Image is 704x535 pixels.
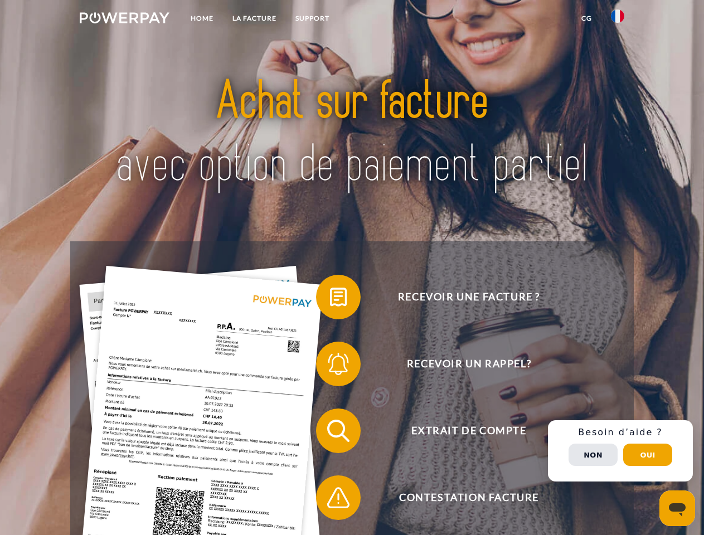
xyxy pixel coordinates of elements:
a: Home [181,8,223,28]
span: Contestation Facture [332,475,605,520]
img: qb_search.svg [324,417,352,445]
button: Contestation Facture [316,475,606,520]
div: Schnellhilfe [548,420,693,481]
a: CG [572,8,601,28]
a: Support [286,8,339,28]
iframe: Bouton de lancement de la fenêtre de messagerie [659,490,695,526]
span: Extrait de compte [332,408,605,453]
img: qb_warning.svg [324,484,352,512]
button: Extrait de compte [316,408,606,453]
img: qb_bill.svg [324,283,352,311]
img: qb_bell.svg [324,350,352,378]
span: Recevoir un rappel? [332,342,605,386]
span: Recevoir une facture ? [332,275,605,319]
button: Recevoir un rappel? [316,342,606,386]
a: LA FACTURE [223,8,286,28]
button: Recevoir une facture ? [316,275,606,319]
img: title-powerpay_fr.svg [106,53,598,213]
button: Oui [623,444,672,466]
img: fr [611,9,624,23]
img: logo-powerpay-white.svg [80,12,169,23]
h3: Besoin d’aide ? [555,427,686,438]
button: Non [569,444,618,466]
